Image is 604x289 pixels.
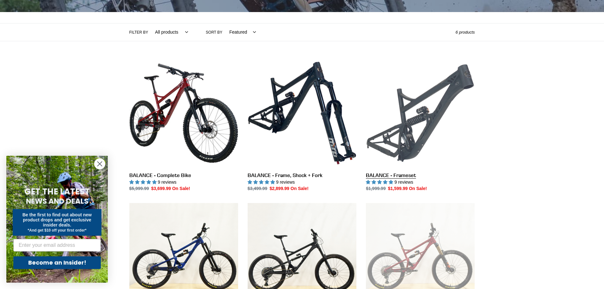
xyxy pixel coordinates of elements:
[23,212,92,227] span: Be the first to find out about new product drops and get exclusive insider deals.
[129,30,148,35] label: Filter by
[13,256,101,269] button: Become an Insider!
[94,158,105,169] button: Close dialog
[456,30,475,35] span: 6 products
[24,186,90,197] span: GET THE LATEST
[13,239,101,252] input: Enter your email address
[28,228,86,233] span: *And get $10 off your first order*
[26,196,88,206] span: NEWS AND DEALS
[206,30,222,35] label: Sort by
